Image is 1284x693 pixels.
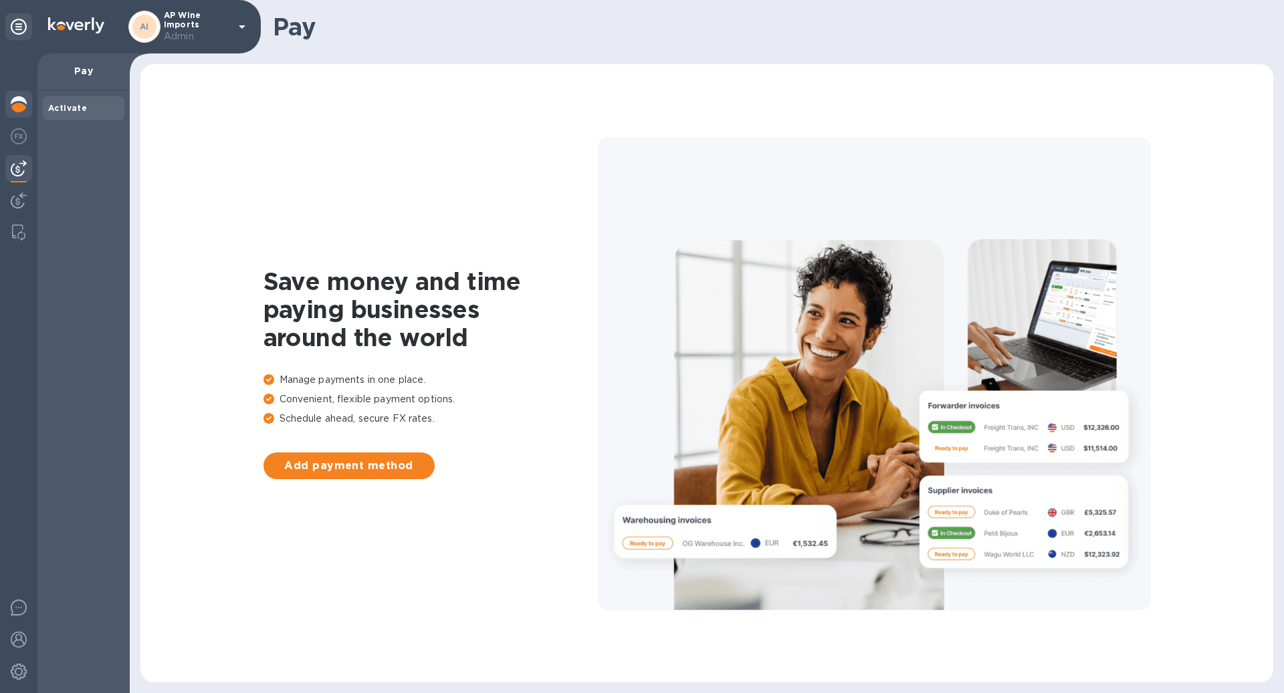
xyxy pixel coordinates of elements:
[48,103,87,113] b: Activate
[164,11,231,43] p: AP Wine Imports
[48,64,119,78] p: Pay
[48,17,104,33] img: Logo
[164,29,231,43] p: Admin
[274,458,424,474] span: Add payment method
[263,373,598,387] p: Manage payments in one place.
[263,412,598,426] p: Schedule ahead, secure FX rates.
[263,392,598,406] p: Convenient, flexible payment options.
[263,267,598,352] h1: Save money and time paying businesses around the world
[140,21,149,31] b: AI
[11,128,27,144] img: Foreign exchange
[263,452,435,479] button: Add payment method
[273,13,1263,41] h1: Pay
[5,13,32,40] div: Unpin categories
